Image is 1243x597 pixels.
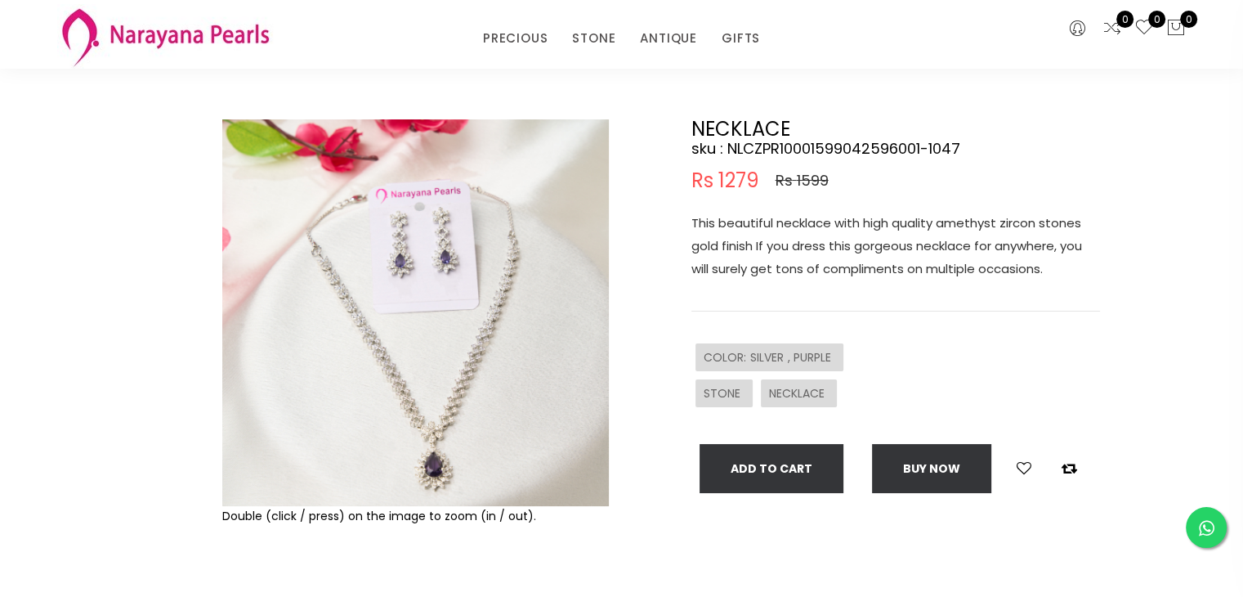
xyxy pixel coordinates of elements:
span: SILVER [750,349,788,366]
a: STONE [572,26,615,51]
span: Rs 1599 [776,171,829,191]
span: NECKLACE [769,385,829,402]
span: COLOR : [704,349,750,366]
span: 0 [1116,11,1133,28]
span: 0 [1180,11,1197,28]
div: Double (click / press) on the image to zoom (in / out). [222,506,609,526]
p: This beautiful necklace with high quality amethyst zircon stones gold finish If you dress this go... [691,212,1100,281]
span: STONE [704,385,744,402]
span: Rs 1279 [691,171,759,191]
img: Example [222,119,609,506]
h4: sku : NLCZPR10001599042596001-1047 [691,139,1100,159]
button: 0 [1166,18,1186,39]
a: 0 [1134,18,1154,39]
a: ANTIQUE [640,26,697,51]
button: Add To Cart [700,444,843,493]
span: , PURPLE [788,349,835,366]
a: 0 [1102,18,1122,39]
span: 0 [1148,11,1165,28]
a: GIFTS [722,26,760,51]
button: Add to compare [1057,458,1082,479]
button: Buy now [872,444,991,493]
h2: NECKLACE [691,119,1100,139]
a: PRECIOUS [483,26,548,51]
button: Add to wishlist [1012,458,1036,479]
